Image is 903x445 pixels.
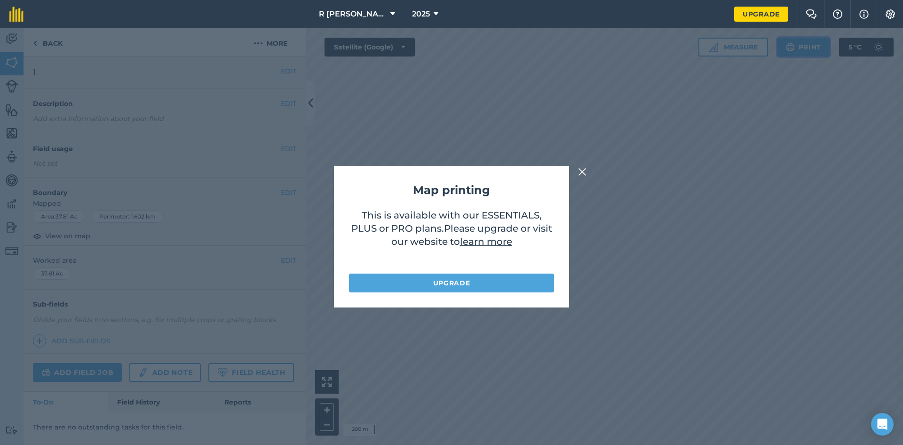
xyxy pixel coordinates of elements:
[832,9,843,19] img: A question mark icon
[349,181,554,199] h2: Map printing
[349,274,554,292] a: Upgrade
[412,8,430,20] span: 2025
[349,209,554,264] p: This is available with our ESSENTIALS, PLUS or PRO plans .
[806,9,817,19] img: Two speech bubbles overlapping with the left bubble in the forefront
[9,7,24,22] img: fieldmargin Logo
[885,9,896,19] img: A cog icon
[734,7,788,22] a: Upgrade
[578,166,586,178] img: svg+xml;base64,PHN2ZyB4bWxucz0iaHR0cDovL3d3dy53My5vcmcvMjAwMC9zdmciIHdpZHRoPSIyMiIgaGVpZ2h0PSIzMC...
[460,236,512,247] a: learn more
[319,8,387,20] span: R [PERSON_NAME] Farming
[859,8,869,20] img: svg+xml;base64,PHN2ZyB4bWxucz0iaHR0cDovL3d3dy53My5vcmcvMjAwMC9zdmciIHdpZHRoPSIxNyIgaGVpZ2h0PSIxNy...
[391,223,552,247] span: Please upgrade or visit our website to
[871,413,894,436] div: Open Intercom Messenger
